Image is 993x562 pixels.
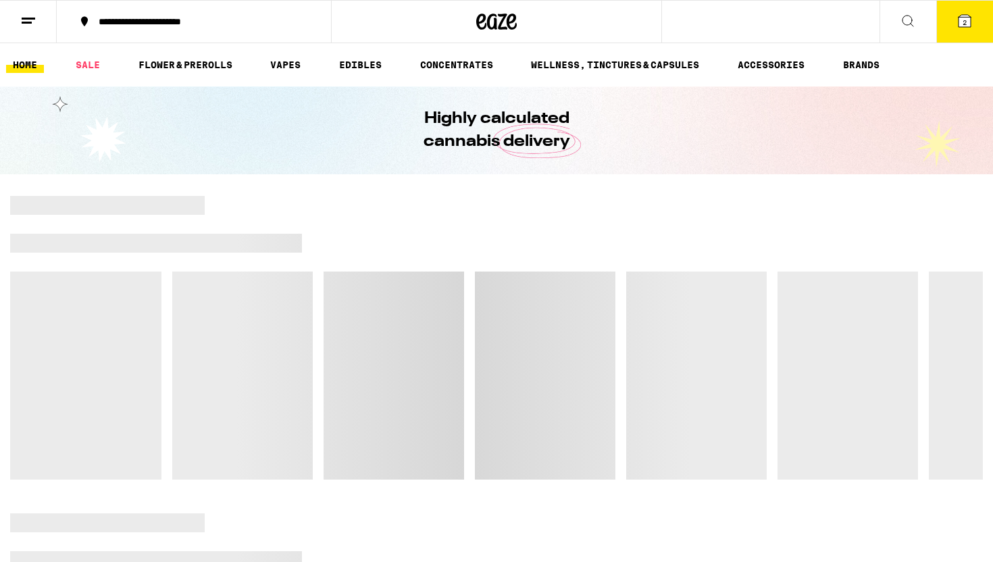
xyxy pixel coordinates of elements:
[263,57,307,73] a: VAPES
[385,107,608,153] h1: Highly calculated cannabis delivery
[332,57,388,73] a: EDIBLES
[6,57,44,73] a: HOME
[132,57,239,73] a: FLOWER & PREROLLS
[524,57,706,73] a: WELLNESS, TINCTURES & CAPSULES
[936,1,993,43] button: 2
[413,57,500,73] a: CONCENTRATES
[731,57,811,73] a: ACCESSORIES
[69,57,107,73] a: SALE
[836,57,886,73] a: BRANDS
[963,18,967,26] span: 2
